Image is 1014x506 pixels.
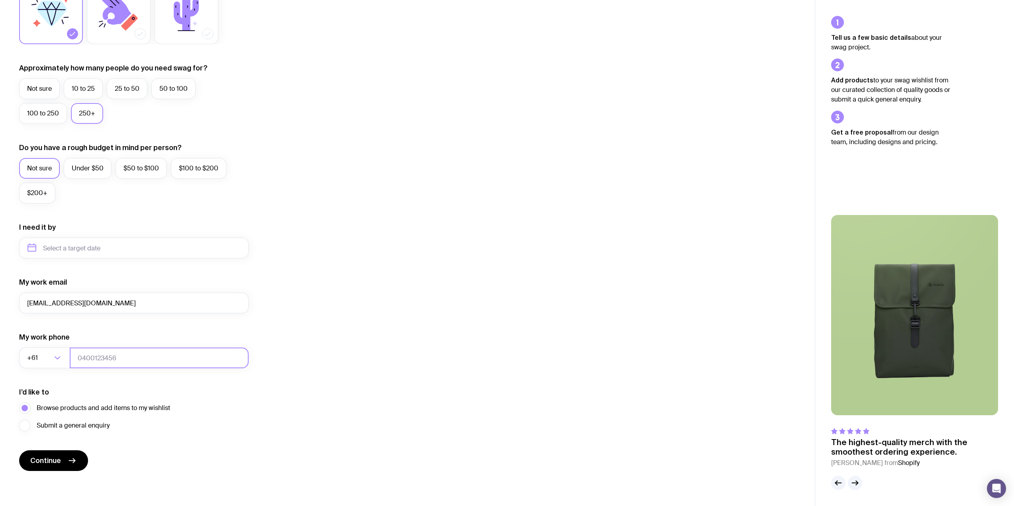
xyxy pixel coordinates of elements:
[64,158,112,179] label: Under $50
[19,238,249,258] input: Select a target date
[19,293,249,313] input: you@email.com
[19,332,70,342] label: My work phone
[39,348,52,368] input: Search for option
[19,78,60,99] label: Not sure
[831,75,951,104] p: to your swag wishlist from our curated collection of quality goods or submit a quick general enqu...
[831,458,998,468] cite: [PERSON_NAME] from
[19,183,55,203] label: $200+
[19,387,49,397] label: I’d like to
[70,348,249,368] input: 0400123456
[831,76,873,84] strong: Add products
[19,223,56,232] label: I need it by
[898,459,920,467] span: Shopify
[37,421,110,430] span: Submit a general enquiry
[30,456,61,465] span: Continue
[987,479,1006,498] div: Open Intercom Messenger
[19,63,208,73] label: Approximately how many people do you need swag for?
[831,129,892,136] strong: Get a free proposal
[71,103,103,124] label: 250+
[116,158,167,179] label: $50 to $100
[151,78,196,99] label: 50 to 100
[19,277,67,287] label: My work email
[19,158,60,179] label: Not sure
[171,158,226,179] label: $100 to $200
[64,78,103,99] label: 10 to 25
[19,103,67,124] label: 100 to 250
[831,33,951,52] p: about your swag project.
[27,348,39,368] span: +61
[831,34,911,41] strong: Tell us a few basic details
[107,78,147,99] label: 25 to 50
[19,143,182,152] label: Do you have a rough budget in mind per person?
[831,438,998,457] p: The highest-quality merch with the smoothest ordering experience.
[37,403,170,413] span: Browse products and add items to my wishlist
[831,127,951,147] p: from our design team, including designs and pricing.
[19,450,88,471] button: Continue
[19,348,70,368] div: Search for option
